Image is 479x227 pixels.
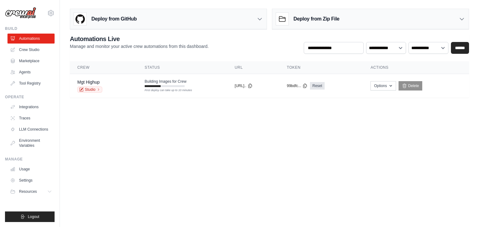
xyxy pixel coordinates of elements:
[227,61,279,74] th: URL
[7,102,55,112] a: Integrations
[5,95,55,100] div: Operate
[145,88,185,93] div: First deploy can take up to 10 minutes
[7,67,55,77] a: Agents
[310,82,325,90] a: Reset
[145,79,186,84] span: Building Images for Crew
[7,113,55,123] a: Traces
[28,214,39,219] span: Logout
[91,15,137,23] h3: Deploy from GitHub
[70,35,209,43] h2: Automations Live
[7,164,55,174] a: Usage
[19,189,37,194] span: Resources
[7,56,55,66] a: Marketplace
[70,43,209,49] p: Manage and monitor your active crew automations from this dashboard.
[77,86,102,93] a: Studio
[7,175,55,185] a: Settings
[7,34,55,44] a: Automations
[293,15,339,23] h3: Deploy from Zip File
[7,45,55,55] a: Crew Studio
[370,81,396,90] button: Options
[7,124,55,134] a: LLM Connections
[137,61,227,74] th: Status
[287,83,307,88] button: 99bdfc...
[5,26,55,31] div: Build
[74,13,86,25] img: GitHub Logo
[77,80,100,85] a: Mgt Highup
[5,157,55,162] div: Manage
[399,81,423,90] a: Delete
[5,211,55,222] button: Logout
[279,61,363,74] th: Token
[7,187,55,197] button: Resources
[7,136,55,151] a: Environment Variables
[7,78,55,88] a: Tool Registry
[363,61,469,74] th: Actions
[70,61,137,74] th: Crew
[5,7,36,19] img: Logo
